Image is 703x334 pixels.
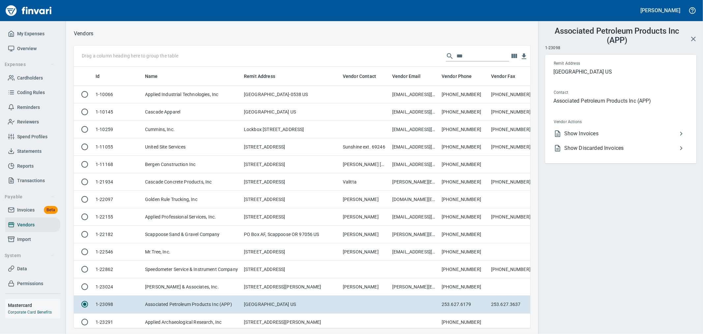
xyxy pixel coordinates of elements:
[241,138,340,156] td: [STREET_ADDRESS]
[17,177,45,185] span: Transactions
[17,118,39,126] span: Reviewers
[5,71,60,85] a: Cardholders
[390,191,439,208] td: [DOMAIN_NAME][EMAIL_ADDRESS][DOMAIN_NAME]
[519,51,529,61] button: Download Table
[5,232,60,247] a: Import
[241,156,340,173] td: [STREET_ADDRESS]
[241,261,340,278] td: [STREET_ADDRESS]
[142,261,241,278] td: Speedometer Service & Instrument Company
[340,278,390,296] td: [PERSON_NAME]
[142,296,241,313] td: Associated Petroleum Products Inc (APP)
[142,103,241,121] td: Cascade Apparel
[442,72,481,80] span: Vendor Phone
[686,31,701,47] button: Close Vendor
[392,72,429,80] span: Vendor Email
[241,173,340,191] td: [STREET_ADDRESS]
[545,45,560,51] span: 1-23098
[488,173,538,191] td: [PHONE_NUMBER]
[5,193,54,201] span: Payable
[142,226,241,243] td: Scappoose Sand & Gravel Company
[142,243,241,261] td: Mr.Tree, Inc.
[390,278,439,296] td: [PERSON_NAME][EMAIL_ADDRESS][DOMAIN_NAME]
[439,191,488,208] td: [PHONE_NUMBER]
[17,45,37,53] span: Overview
[439,138,488,156] td: [PHONE_NUMBER]
[439,243,488,261] td: [PHONE_NUMBER]
[17,221,35,229] span: Vendors
[17,30,44,38] span: My Expenses
[392,72,421,80] span: Vendor Email
[93,191,142,208] td: 1-22097
[5,26,60,41] a: My Expenses
[93,314,142,331] td: 1-23291
[488,296,538,313] td: 253.627.3637
[93,261,142,278] td: 1-22862
[241,243,340,261] td: [STREET_ADDRESS]
[5,251,54,260] span: System
[439,103,488,121] td: [PHONE_NUMBER]
[241,191,340,208] td: [STREET_ADDRESS]
[340,156,390,173] td: [PERSON_NAME] [PHONE_NUMBER] c
[241,278,340,296] td: [STREET_ADDRESS][PERSON_NAME]
[142,314,241,331] td: Applied Archaeological Research, Inc
[93,296,142,313] td: 1-23098
[5,85,60,100] a: Coding Rules
[17,235,31,244] span: Import
[564,130,677,138] span: Show Invoices
[93,103,142,121] td: 1-10145
[340,208,390,226] td: [PERSON_NAME]
[390,208,439,226] td: [EMAIL_ADDRESS][DOMAIN_NAME]
[93,173,142,191] td: 1-21934
[5,276,60,291] a: Permissions
[439,226,488,243] td: [PHONE_NUMBER]
[390,243,439,261] td: [EMAIL_ADDRESS][DOMAIN_NAME]
[5,100,60,115] a: Reminders
[5,159,60,174] a: Reports
[4,3,53,18] img: Finvari
[491,72,515,80] span: Vendor Fax
[553,97,688,105] p: Associated Petroleum Products Inc (APP)
[5,41,60,56] a: Overview
[390,173,439,191] td: [PERSON_NAME][EMAIL_ADDRESS][DOMAIN_NAME]
[5,115,60,129] a: Reviewers
[93,156,142,173] td: 1-11168
[142,156,241,173] td: Bergen Construction Inc
[44,206,58,214] span: Beta
[639,5,682,16] button: [PERSON_NAME]
[390,86,439,103] td: [EMAIL_ADDRESS][DOMAIN_NAME]
[554,60,633,67] span: Remit Address
[244,72,275,80] span: Remit Address
[553,68,688,76] p: [GEOGRAPHIC_DATA] US
[2,250,57,262] button: System
[390,138,439,156] td: [EMAIL_ADDRESS][DOMAIN_NAME]
[5,173,60,188] a: Transactions
[145,72,158,80] span: Name
[488,208,538,226] td: [PHONE_NUMBER]
[390,156,439,173] td: [EMAIL_ADDRESS][DOMAIN_NAME]
[5,217,60,232] a: Vendors
[488,121,538,138] td: [PHONE_NUMBER]
[74,30,93,38] p: Vendors
[488,86,538,103] td: [PHONE_NUMBER]
[142,208,241,226] td: Applied Professional Services, Inc.
[17,206,35,214] span: Invoices
[241,86,340,103] td: [GEOGRAPHIC_DATA]-0538 US
[93,86,142,103] td: 1-10066
[17,74,43,82] span: Cardholders
[545,25,689,45] h3: Associated Petroleum Products Inc (APP)
[439,314,488,331] td: [PHONE_NUMBER]
[564,144,677,152] span: Show Discarded Invoices
[241,103,340,121] td: [GEOGRAPHIC_DATA] US
[488,103,538,121] td: [PHONE_NUMBER]
[554,119,634,125] span: Vendor Actions
[442,72,472,80] span: Vendor Phone
[93,226,142,243] td: 1-22182
[390,121,439,138] td: [EMAIL_ADDRESS][DOMAIN_NAME]
[8,310,52,315] a: Corporate Card Benefits
[241,296,340,313] td: [GEOGRAPHIC_DATA] US
[554,89,628,96] span: Contact
[82,52,178,59] p: Drag a column heading here to group the table
[145,72,166,80] span: Name
[439,296,488,313] td: 253.627.6179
